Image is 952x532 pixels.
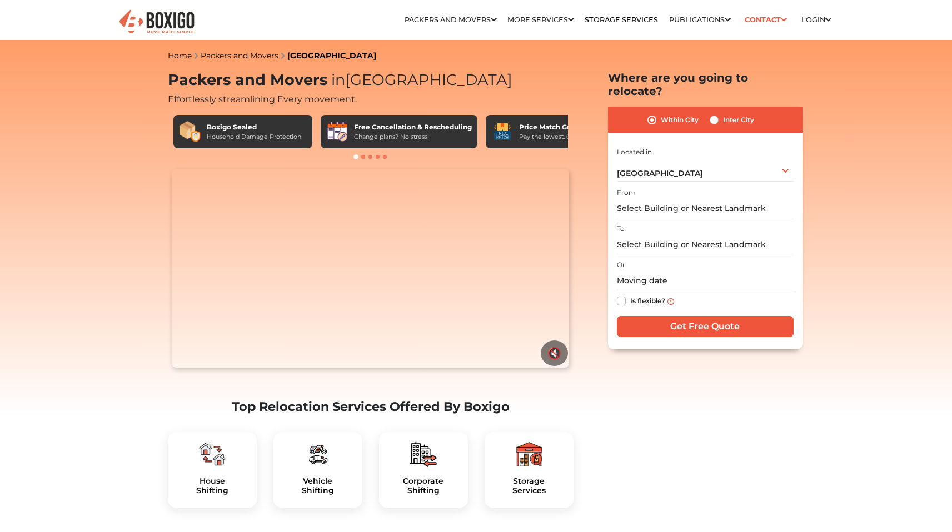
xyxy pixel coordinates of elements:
[617,188,636,198] label: From
[410,441,437,468] img: boxigo_packers_and_movers_plan
[585,16,658,24] a: Storage Services
[617,235,794,254] input: Select Building or Nearest Landmark
[179,121,201,143] img: Boxigo Sealed
[494,476,565,495] a: StorageServices
[282,476,353,495] h5: Vehicle Shifting
[669,16,731,24] a: Publications
[630,294,665,306] label: Is flexible?
[201,51,278,61] a: Packers and Movers
[327,71,512,89] span: [GEOGRAPHIC_DATA]
[331,71,345,89] span: in
[494,476,565,495] h5: Storage Services
[305,441,331,468] img: boxigo_packers_and_movers_plan
[723,113,754,127] label: Inter City
[507,16,574,24] a: More services
[199,441,226,468] img: boxigo_packers_and_movers_plan
[354,122,472,132] div: Free Cancellation & Rescheduling
[388,476,459,495] h5: Corporate Shifting
[177,476,248,495] a: HouseShifting
[491,121,514,143] img: Price Match Guarantee
[118,8,196,36] img: Boxigo
[177,476,248,495] h5: House Shifting
[667,298,674,305] img: info
[661,113,699,127] label: Within City
[207,132,301,142] div: Household Damage Protection
[207,122,301,132] div: Boxigo Sealed
[354,132,472,142] div: Change plans? No stress!
[172,169,569,368] video: Your browser does not support the video tag.
[617,271,794,290] input: Moving date
[168,399,574,414] h2: Top Relocation Services Offered By Boxigo
[608,71,803,98] h2: Where are you going to relocate?
[617,168,703,178] span: [GEOGRAPHIC_DATA]
[287,51,376,61] a: [GEOGRAPHIC_DATA]
[388,476,459,495] a: CorporateShifting
[617,147,652,157] label: Located in
[519,132,604,142] div: Pay the lowest. Guaranteed!
[801,16,831,24] a: Login
[405,16,497,24] a: Packers and Movers
[617,199,794,218] input: Select Building or Nearest Landmark
[741,11,791,28] a: Contact
[168,71,574,89] h1: Packers and Movers
[326,121,348,143] img: Free Cancellation & Rescheduling
[617,316,794,337] input: Get Free Quote
[282,476,353,495] a: VehicleShifting
[516,441,542,468] img: boxigo_packers_and_movers_plan
[541,340,568,366] button: 🔇
[168,51,192,61] a: Home
[617,224,625,234] label: To
[617,260,627,270] label: On
[168,94,357,104] span: Effortlessly streamlining Every movement.
[519,122,604,132] div: Price Match Guarantee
